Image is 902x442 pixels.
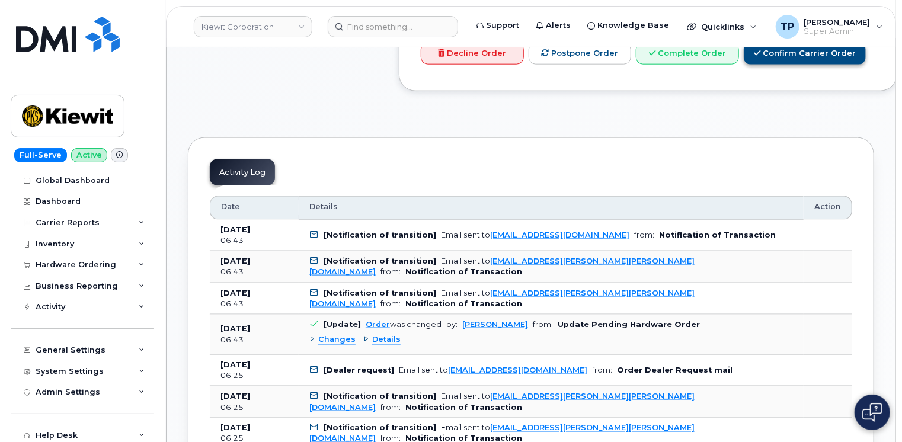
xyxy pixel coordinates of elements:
[220,360,250,369] b: [DATE]
[679,15,765,39] div: Quicklinks
[804,196,852,220] th: Action
[744,43,866,65] a: Confirm Carrier Order
[446,320,458,329] span: by:
[220,257,250,265] b: [DATE]
[421,43,524,65] a: Decline Order
[328,16,458,37] input: Find something...
[220,235,288,246] div: 06:43
[324,392,436,401] b: [Notification of transition]
[366,320,442,329] div: was changed
[468,14,527,37] a: Support
[529,43,632,65] a: Postpone Order
[324,257,436,265] b: [Notification of transition]
[309,289,695,308] div: Email sent to
[220,225,250,234] b: [DATE]
[462,320,528,329] a: [PERSON_NAME]
[220,267,288,277] div: 06:43
[309,257,695,276] div: Email sent to
[220,402,288,413] div: 06:25
[324,320,361,329] b: [Update]
[324,230,436,239] b: [Notification of transition]
[380,299,401,308] span: from:
[546,20,571,31] span: Alerts
[634,230,654,239] span: from:
[309,289,695,308] a: [EMAIL_ADDRESS][PERSON_NAME][PERSON_NAME][DOMAIN_NAME]
[636,43,739,65] a: Complete Order
[220,289,250,297] b: [DATE]
[592,366,612,374] span: from:
[220,370,288,381] div: 06:25
[194,16,312,37] a: Kiewit Corporation
[441,230,629,239] div: Email sent to
[527,14,579,37] a: Alerts
[366,320,390,329] a: Order
[309,392,695,411] a: [EMAIL_ADDRESS][PERSON_NAME][PERSON_NAME][DOMAIN_NAME]
[372,334,401,345] span: Details
[324,366,394,374] b: [Dealer request]
[220,424,250,433] b: [DATE]
[324,424,436,433] b: [Notification of transition]
[399,366,587,374] div: Email sent to
[309,392,695,411] div: Email sent to
[701,22,744,31] span: Quicklinks
[318,334,356,345] span: Changes
[220,324,250,333] b: [DATE]
[767,15,891,39] div: Tyler Pollock
[486,20,519,31] span: Support
[405,403,522,412] b: Notification of Transaction
[862,403,882,422] img: Open chat
[558,320,700,329] b: Update Pending Hardware Order
[804,27,871,36] span: Super Admin
[405,299,522,308] b: Notification of Transaction
[324,289,436,297] b: [Notification of transition]
[221,201,240,212] span: Date
[659,230,776,239] b: Notification of Transaction
[448,366,587,374] a: [EMAIL_ADDRESS][DOMAIN_NAME]
[220,392,250,401] b: [DATE]
[804,17,871,27] span: [PERSON_NAME]
[533,320,553,329] span: from:
[380,403,401,412] span: from:
[597,20,669,31] span: Knowledge Base
[309,201,338,212] span: Details
[405,267,522,276] b: Notification of Transaction
[380,267,401,276] span: from:
[781,20,794,34] span: TP
[490,230,629,239] a: [EMAIL_ADDRESS][DOMAIN_NAME]
[579,14,677,37] a: Knowledge Base
[220,335,288,345] div: 06:43
[617,366,733,374] b: Order Dealer Request mail
[309,257,695,276] a: [EMAIL_ADDRESS][PERSON_NAME][PERSON_NAME][DOMAIN_NAME]
[220,299,288,309] div: 06:43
